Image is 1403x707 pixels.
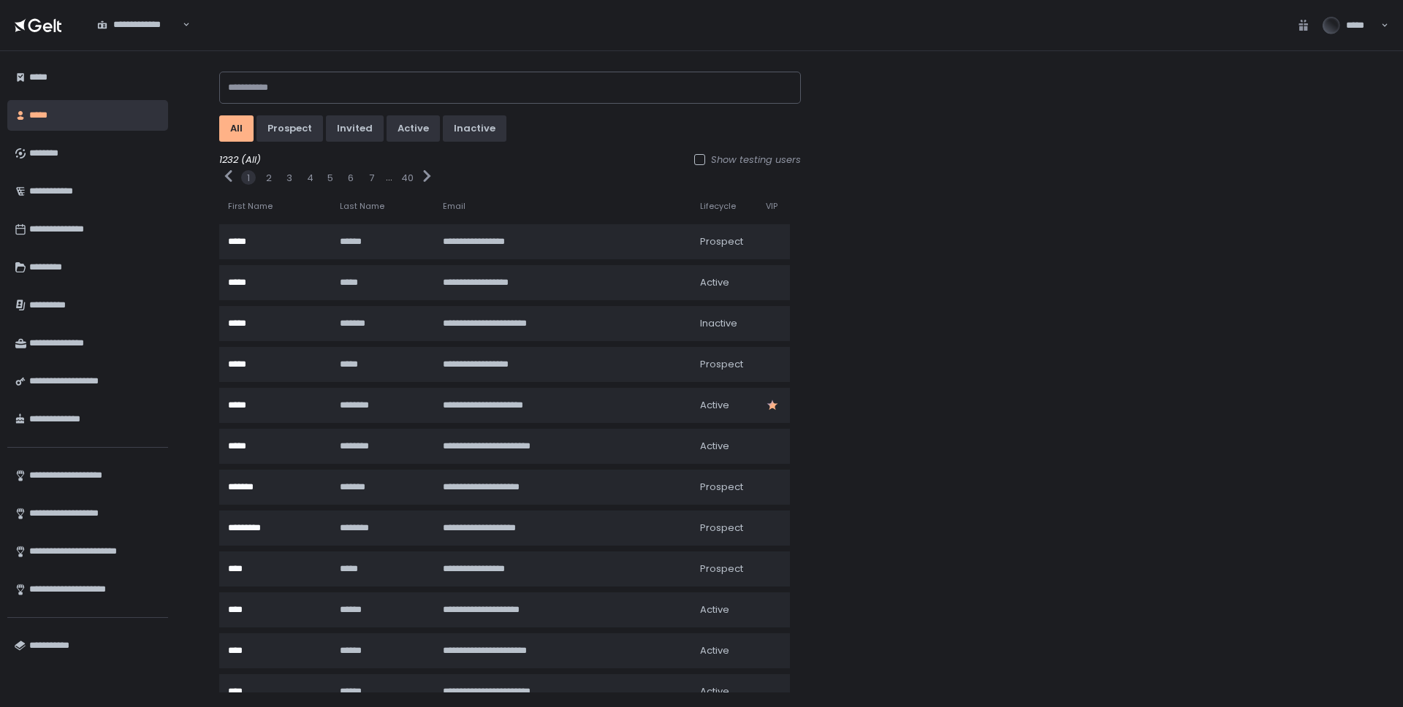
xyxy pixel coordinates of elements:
div: active [398,122,429,135]
span: Lifecycle [700,201,736,212]
span: First Name [228,201,273,212]
span: prospect [700,521,743,535]
span: Last Name [340,201,384,212]
span: active [700,685,729,698]
span: active [700,276,729,289]
input: Search for option [180,18,181,32]
button: 40 [401,172,414,185]
span: active [700,399,729,412]
span: Email [443,201,465,212]
div: 1232 (All) [219,153,801,167]
span: inactive [700,317,737,330]
div: inactive [454,122,495,135]
div: invited [337,122,373,135]
span: prospect [700,358,743,371]
button: 7 [369,172,374,185]
button: 3 [286,172,292,185]
button: 5 [327,172,333,185]
div: ... [386,171,392,184]
button: 2 [266,172,272,185]
span: prospect [700,481,743,494]
button: All [219,115,254,142]
button: invited [326,115,384,142]
span: active [700,603,729,616]
div: Search for option [88,9,190,40]
span: VIP [766,201,777,212]
button: 4 [307,172,313,185]
div: All [230,122,243,135]
button: 1 [247,172,250,185]
span: active [700,440,729,453]
button: inactive [443,115,506,142]
span: prospect [700,235,743,248]
span: prospect [700,562,743,576]
span: active [700,644,729,657]
div: prospect [267,122,312,135]
button: prospect [256,115,323,142]
button: 6 [348,172,354,185]
button: active [387,115,440,142]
